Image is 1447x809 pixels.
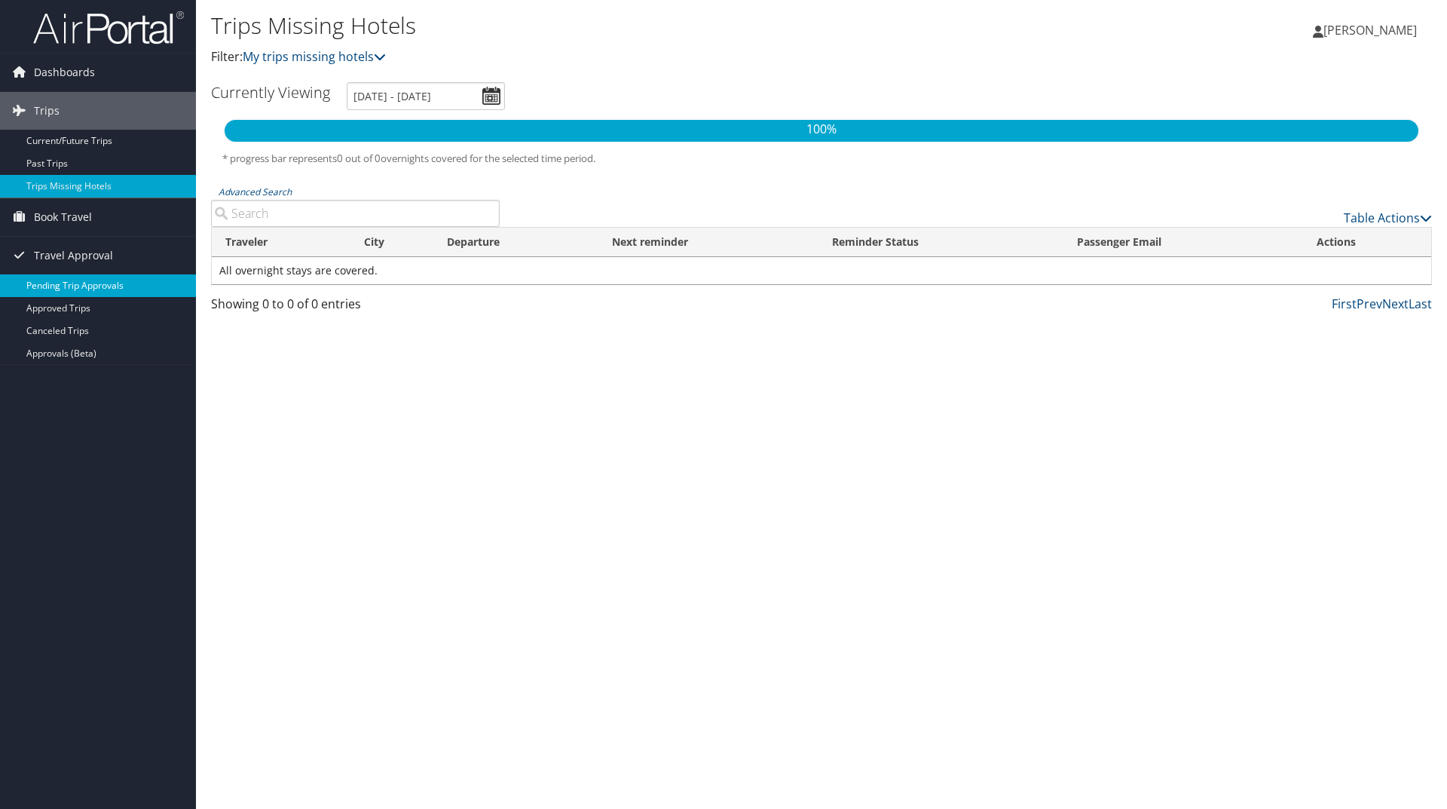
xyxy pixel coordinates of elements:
[211,295,500,320] div: Showing 0 to 0 of 0 entries
[337,152,381,165] span: 0 out of 0
[1344,210,1432,226] a: Table Actions
[211,82,330,103] h3: Currently Viewing
[222,152,1421,166] h5: * progress bar represents overnights covered for the selected time period.
[347,82,505,110] input: [DATE] - [DATE]
[433,228,598,257] th: Departure: activate to sort column descending
[212,257,1431,284] td: All overnight stays are covered.
[211,10,1025,41] h1: Trips Missing Hotels
[243,48,386,65] a: My trips missing hotels
[33,10,184,45] img: airportal-logo.png
[1063,228,1303,257] th: Passenger Email: activate to sort column ascending
[1313,8,1432,53] a: [PERSON_NAME]
[219,185,292,198] a: Advanced Search
[1332,296,1357,312] a: First
[34,54,95,91] span: Dashboards
[34,198,92,236] span: Book Travel
[818,228,1063,257] th: Reminder Status
[1382,296,1409,312] a: Next
[350,228,433,257] th: City: activate to sort column ascending
[598,228,819,257] th: Next reminder
[34,92,60,130] span: Trips
[1409,296,1432,312] a: Last
[1303,228,1431,257] th: Actions
[1357,296,1382,312] a: Prev
[225,120,1418,139] p: 100%
[1323,22,1417,38] span: [PERSON_NAME]
[211,47,1025,67] p: Filter:
[212,228,350,257] th: Traveler: activate to sort column ascending
[211,200,500,227] input: Advanced Search
[34,237,113,274] span: Travel Approval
